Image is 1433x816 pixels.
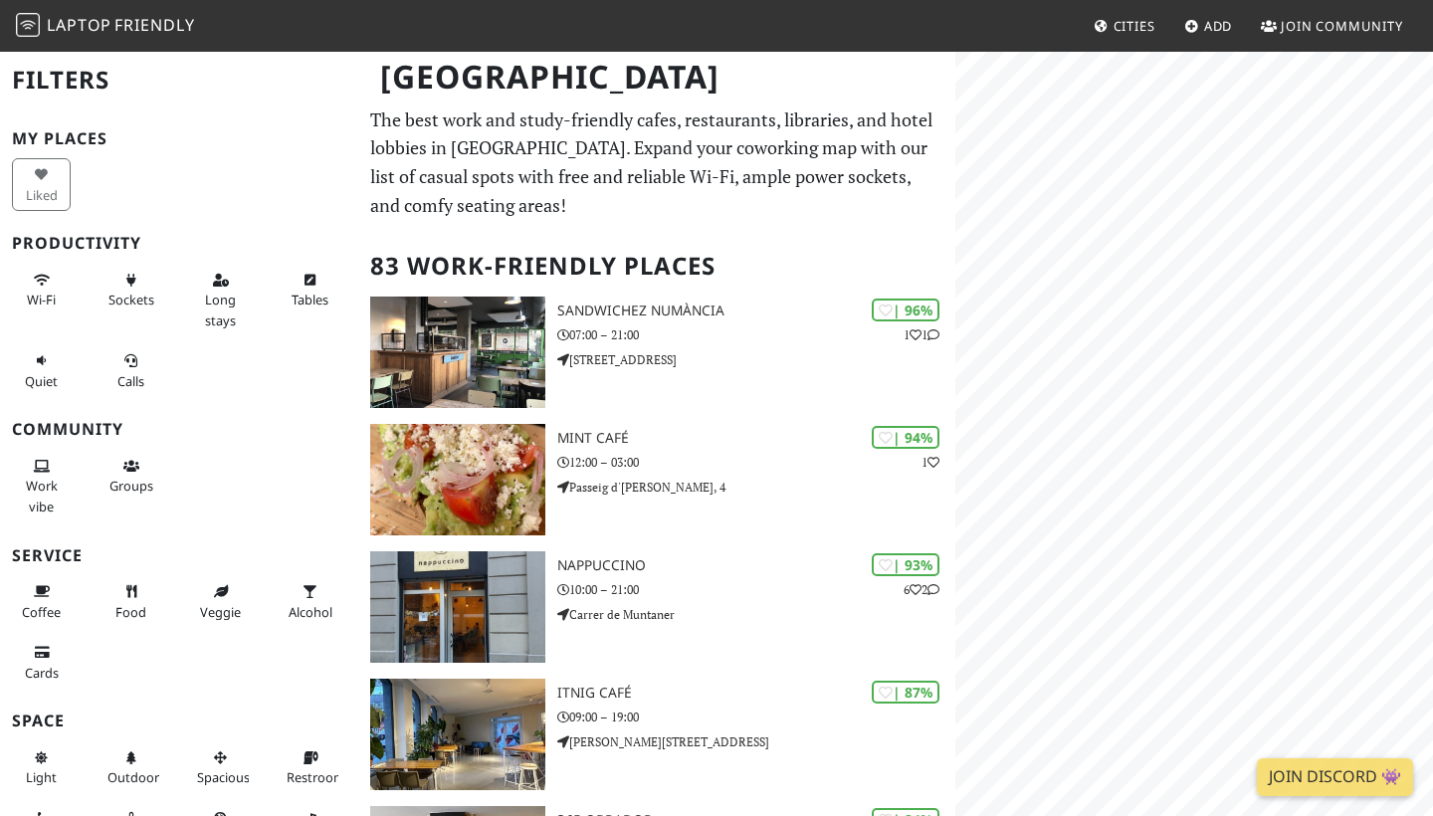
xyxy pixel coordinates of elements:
[872,299,939,321] div: | 96%
[26,477,58,514] span: People working
[557,478,955,497] p: Passeig d'[PERSON_NAME], 4
[12,450,71,522] button: Work vibe
[1086,8,1163,44] a: Cities
[197,768,250,786] span: Spacious
[12,234,346,253] h3: Productivity
[370,105,943,220] p: The best work and study-friendly cafes, restaurants, libraries, and hotel lobbies in [GEOGRAPHIC_...
[557,557,955,574] h3: Nappuccino
[27,291,56,308] span: Stable Wi-Fi
[370,551,545,663] img: Nappuccino
[1176,8,1241,44] a: Add
[16,9,195,44] a: LaptopFriendly LaptopFriendly
[557,350,955,369] p: [STREET_ADDRESS]
[358,424,955,535] a: Mint Café | 94% 1 Mint Café 12:00 – 03:00 Passeig d'[PERSON_NAME], 4
[904,325,939,344] p: 1 1
[557,303,955,319] h3: SandwiChez Numància
[205,291,236,328] span: Long stays
[281,575,339,628] button: Alcohol
[358,679,955,790] a: Itnig Café | 87% Itnig Café 09:00 – 19:00 [PERSON_NAME][STREET_ADDRESS]
[102,450,160,503] button: Groups
[1253,8,1411,44] a: Join Community
[872,553,939,576] div: | 93%
[1204,17,1233,35] span: Add
[102,344,160,397] button: Calls
[12,264,71,316] button: Wi-Fi
[557,685,955,702] h3: Itnig Café
[1257,758,1413,796] a: Join Discord 👾
[287,768,345,786] span: Restroom
[200,603,241,621] span: Veggie
[557,580,955,599] p: 10:00 – 21:00
[107,768,159,786] span: Outdoor area
[557,325,955,344] p: 07:00 – 21:00
[108,291,154,308] span: Power sockets
[109,477,153,495] span: Group tables
[12,575,71,628] button: Coffee
[12,344,71,397] button: Quiet
[12,420,346,439] h3: Community
[370,297,545,408] img: SandwiChez Numància
[289,603,332,621] span: Alcohol
[358,297,955,408] a: SandwiChez Numància | 96% 11 SandwiChez Numància 07:00 – 21:00 [STREET_ADDRESS]
[1114,17,1155,35] span: Cities
[1281,17,1403,35] span: Join Community
[557,732,955,751] p: [PERSON_NAME][STREET_ADDRESS]
[557,430,955,447] h3: Mint Café
[12,129,346,148] h3: My Places
[16,13,40,37] img: LaptopFriendly
[117,372,144,390] span: Video/audio calls
[557,453,955,472] p: 12:00 – 03:00
[358,551,955,663] a: Nappuccino | 93% 62 Nappuccino 10:00 – 21:00 Carrer de Muntaner
[364,50,951,104] h1: [GEOGRAPHIC_DATA]
[115,603,146,621] span: Food
[12,546,346,565] h3: Service
[281,741,339,794] button: Restroom
[872,681,939,704] div: | 87%
[25,372,58,390] span: Quiet
[370,236,943,297] h2: 83 Work-Friendly Places
[25,664,59,682] span: Credit cards
[12,636,71,689] button: Cards
[191,741,250,794] button: Spacious
[557,605,955,624] p: Carrer de Muntaner
[904,580,939,599] p: 6 2
[370,679,545,790] img: Itnig Café
[22,603,61,621] span: Coffee
[12,50,346,110] h2: Filters
[292,291,328,308] span: Work-friendly tables
[191,575,250,628] button: Veggie
[102,575,160,628] button: Food
[26,768,57,786] span: Natural light
[191,264,250,336] button: Long stays
[102,264,160,316] button: Sockets
[872,426,939,449] div: | 94%
[370,424,545,535] img: Mint Café
[12,741,71,794] button: Light
[557,708,955,726] p: 09:00 – 19:00
[114,14,194,36] span: Friendly
[921,453,939,472] p: 1
[281,264,339,316] button: Tables
[12,712,346,730] h3: Space
[102,741,160,794] button: Outdoor
[47,14,111,36] span: Laptop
